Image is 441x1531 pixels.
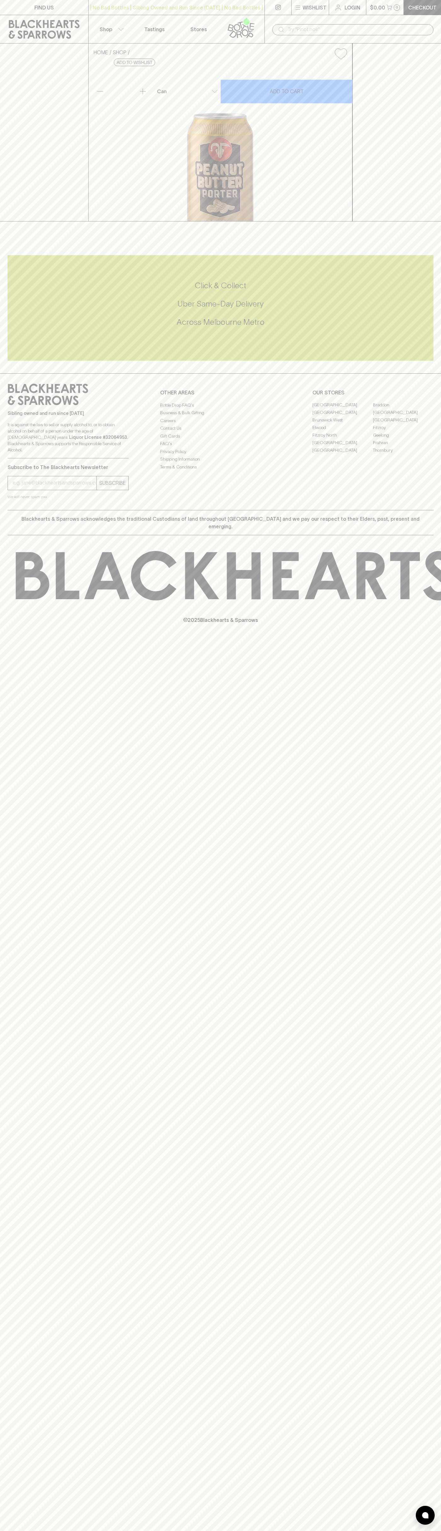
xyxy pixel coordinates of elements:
[373,439,433,447] a: Prahran
[312,389,433,396] p: OUR STORES
[177,15,221,43] a: Stores
[345,4,360,11] p: Login
[100,26,112,33] p: Shop
[373,447,433,454] a: Thornbury
[160,401,281,409] a: Bottle Drop FAQ's
[303,4,327,11] p: Wishlist
[221,80,352,103] button: ADD TO CART
[113,49,126,55] a: SHOP
[8,317,433,327] h5: Across Melbourne Metro
[160,448,281,455] a: Privacy Policy
[160,440,281,448] a: FAQ's
[373,424,433,432] a: Fitzroy
[312,432,373,439] a: Fitzroy North
[190,26,207,33] p: Stores
[160,432,281,440] a: Gift Cards
[312,424,373,432] a: Elwood
[396,6,398,9] p: 0
[312,401,373,409] a: [GEOGRAPHIC_DATA]
[373,409,433,416] a: [GEOGRAPHIC_DATA]
[154,85,220,98] div: Can
[97,476,128,490] button: SUBSCRIBE
[408,4,437,11] p: Checkout
[8,280,433,291] h5: Click & Collect
[8,463,129,471] p: Subscribe to The Blackhearts Newsletter
[373,416,433,424] a: [GEOGRAPHIC_DATA]
[160,417,281,424] a: Careers
[12,515,429,530] p: Blackhearts & Sparrows acknowledges the traditional Custodians of land throughout [GEOGRAPHIC_DAT...
[312,439,373,447] a: [GEOGRAPHIC_DATA]
[8,255,433,361] div: Call to action block
[8,299,433,309] h5: Uber Same-Day Delivery
[373,432,433,439] a: Geelong
[312,409,373,416] a: [GEOGRAPHIC_DATA]
[94,49,108,55] a: HOME
[160,389,281,396] p: OTHER AREAS
[160,456,281,463] a: Shipping Information
[144,26,165,33] p: Tastings
[13,478,96,488] input: e.g. jane@blackheartsandsparrows.com.au
[422,1512,428,1518] img: bubble-icon
[89,65,352,221] img: 70938.png
[8,494,129,500] p: We will never spam you
[160,425,281,432] a: Contact Us
[89,15,133,43] button: Shop
[160,409,281,417] a: Business & Bulk Gifting
[287,25,428,35] input: Try "Pinot noir"
[132,15,177,43] a: Tastings
[157,88,167,95] p: Can
[99,479,126,487] p: SUBSCRIBE
[370,4,385,11] p: $0.00
[312,416,373,424] a: Brunswick West
[8,410,129,416] p: Sibling owned and run since [DATE]
[8,421,129,453] p: It is against the law to sell or supply alcohol to, or to obtain alcohol on behalf of a person un...
[332,46,350,62] button: Add to wishlist
[34,4,54,11] p: FIND US
[69,435,127,440] strong: Liquor License #32064953
[160,463,281,471] a: Terms & Conditions
[114,59,155,66] button: Add to wishlist
[270,88,304,95] p: ADD TO CART
[312,447,373,454] a: [GEOGRAPHIC_DATA]
[373,401,433,409] a: Braddon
